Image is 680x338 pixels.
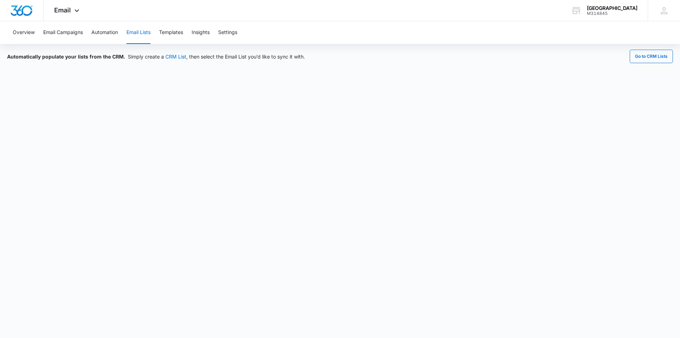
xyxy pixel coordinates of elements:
div: account name [587,5,637,11]
button: Settings [218,21,237,44]
button: Automation [91,21,118,44]
button: Templates [159,21,183,44]
div: Simply create a , then select the Email List you’d like to sync it with. [7,53,305,60]
a: CRM List [165,54,186,60]
button: Insights [192,21,210,44]
span: Automatically populate your lists from the CRM. [7,54,125,60]
button: Email Lists [126,21,151,44]
div: account id [587,11,637,16]
span: Email [54,6,71,14]
button: Overview [13,21,35,44]
button: Email Campaigns [43,21,83,44]
button: Go to CRM Lists [630,50,673,63]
